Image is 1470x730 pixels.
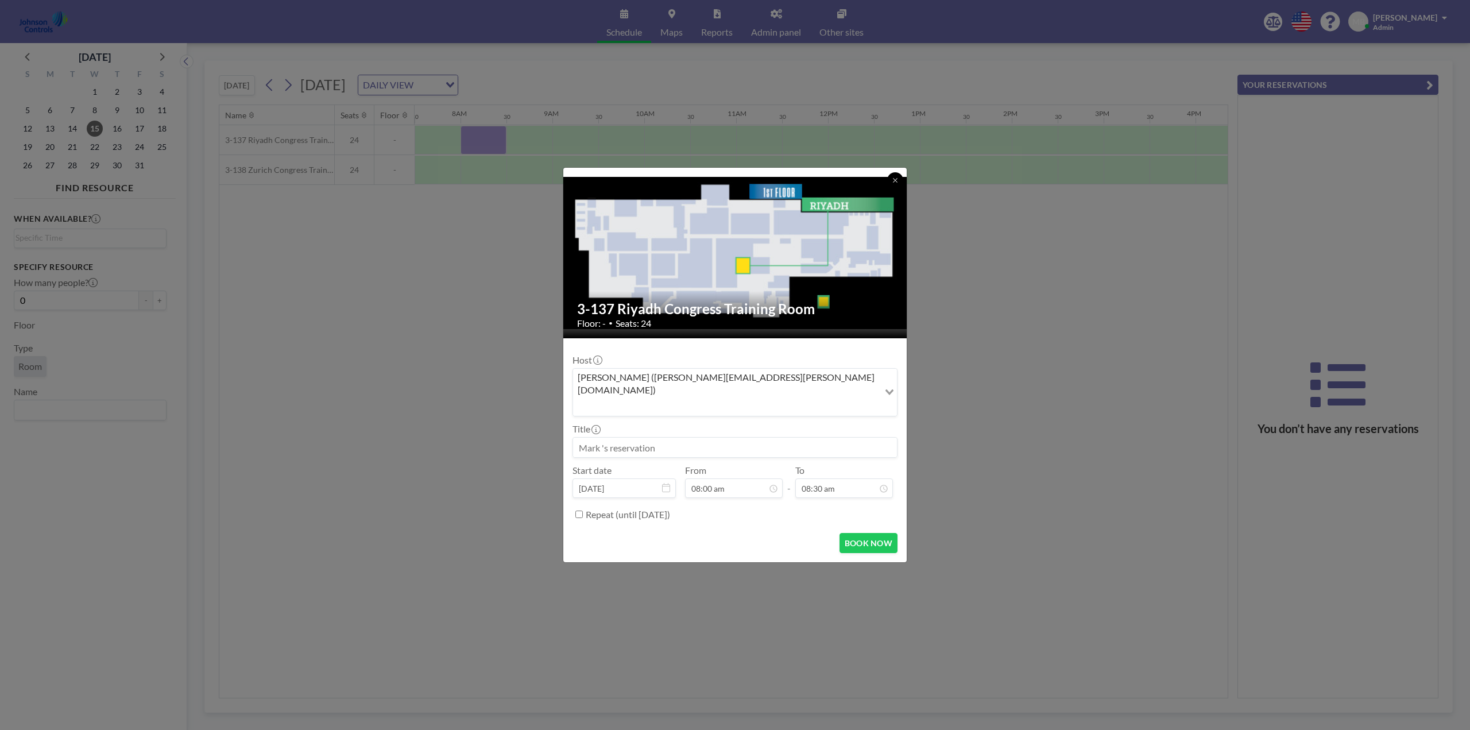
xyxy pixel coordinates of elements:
[577,318,606,329] span: Floor: -
[787,469,791,494] span: -
[840,533,898,553] button: BOOK NOW
[609,319,613,327] span: •
[795,465,804,476] label: To
[563,177,908,329] img: 537.jpg
[572,465,612,476] label: Start date
[572,354,601,366] label: Host
[572,423,599,435] label: Title
[577,300,894,318] h2: 3-137 Riyadh Congress Training Room
[574,399,878,414] input: Search for option
[573,438,897,457] input: Mark 's reservation
[586,509,670,520] label: Repeat (until [DATE])
[685,465,706,476] label: From
[573,369,897,416] div: Search for option
[575,371,877,397] span: [PERSON_NAME] ([PERSON_NAME][EMAIL_ADDRESS][PERSON_NAME][DOMAIN_NAME])
[616,318,651,329] span: Seats: 24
